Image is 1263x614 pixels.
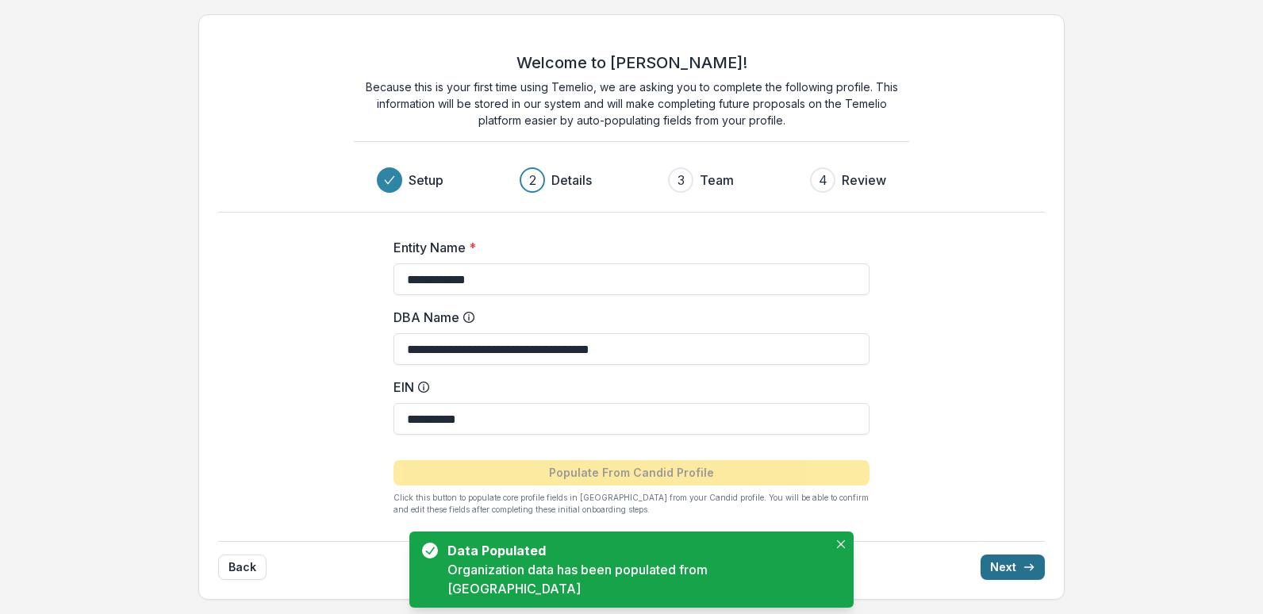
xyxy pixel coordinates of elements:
[842,171,886,190] h3: Review
[393,460,870,485] button: Populate From Candid Profile
[981,555,1045,580] button: Next
[377,167,886,193] div: Progress
[516,53,747,72] h2: Welcome to [PERSON_NAME]!
[447,560,828,598] div: Organization data has been populated from [GEOGRAPHIC_DATA]
[218,555,267,580] button: Back
[819,171,827,190] div: 4
[409,171,443,190] h3: Setup
[831,535,850,554] button: Close
[393,308,860,327] label: DBA Name
[354,79,909,129] p: Because this is your first time using Temelio, we are asking you to complete the following profil...
[393,492,870,516] p: Click this button to populate core profile fields in [GEOGRAPHIC_DATA] from your Candid profile. ...
[393,238,860,257] label: Entity Name
[678,171,685,190] div: 3
[551,171,592,190] h3: Details
[393,378,860,397] label: EIN
[447,541,822,560] div: Data Populated
[700,171,734,190] h3: Team
[529,171,536,190] div: 2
